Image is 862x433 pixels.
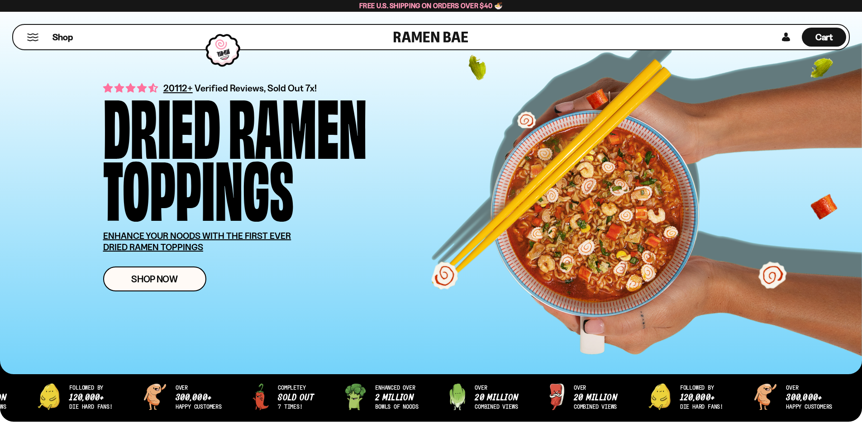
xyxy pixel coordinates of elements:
button: Mobile Menu Trigger [27,33,39,41]
a: Shop [52,28,73,47]
a: Shop Now [103,266,206,291]
u: ENHANCE YOUR NOODS WITH THE FIRST EVER DRIED RAMEN TOPPINGS [103,230,291,252]
div: Ramen [229,93,367,155]
span: Cart [815,32,833,43]
span: Shop Now [131,274,178,284]
span: Shop [52,31,73,43]
a: Cart [802,25,846,49]
span: Free U.S. Shipping on Orders over $40 🍜 [359,1,503,10]
div: Dried [103,93,220,155]
div: Toppings [103,155,294,217]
